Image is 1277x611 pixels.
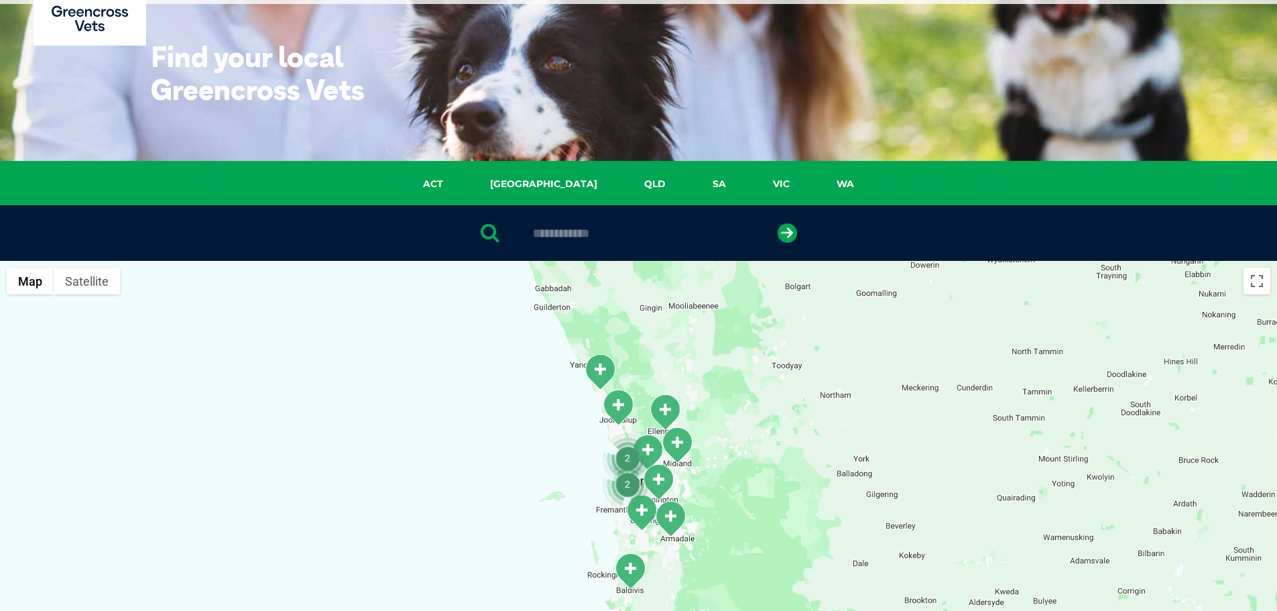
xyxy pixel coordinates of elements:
button: Show street map [7,268,54,294]
div: 2 [602,459,653,510]
div: 2 [602,433,653,484]
a: VIC [749,176,813,192]
div: Cockburn [625,494,658,531]
div: Joondalup [601,389,635,426]
div: Armadale [654,500,687,537]
a: SA [689,176,749,192]
a: ACT [400,176,467,192]
div: Baldivis [613,553,647,590]
button: Show satellite imagery [54,268,120,294]
div: Midland [660,427,694,463]
h1: Find your local Greencross Vets [151,40,416,106]
div: Bedford [631,434,664,471]
div: Butler [583,353,617,390]
div: Cannington [642,463,675,500]
a: QLD [621,176,689,192]
div: Ellenbrook [648,394,682,431]
a: [GEOGRAPHIC_DATA] [467,176,621,192]
button: Toggle fullscreen view [1243,268,1270,294]
a: WA [813,176,877,192]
